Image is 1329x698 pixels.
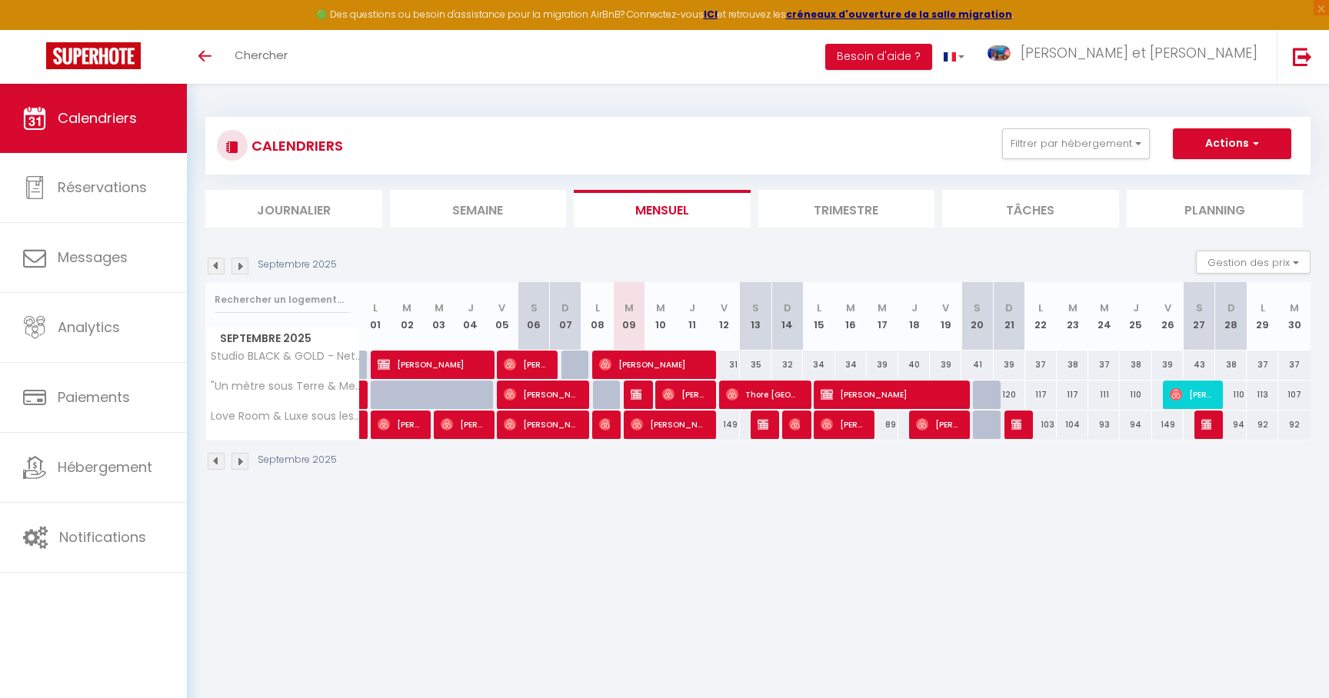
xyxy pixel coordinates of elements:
div: 37 [1278,351,1311,379]
th: 01 [360,282,391,351]
abbr: D [784,301,791,315]
abbr: D [561,301,569,315]
th: 18 [898,282,930,351]
span: [PERSON_NAME] [1170,380,1212,409]
button: Besoin d'aide ? [825,44,932,70]
span: [PERSON_NAME] [821,410,863,439]
span: [PERSON_NAME] [599,410,610,439]
strong: ICI [704,8,718,21]
input: Rechercher un logement... [215,286,351,314]
th: 25 [1120,282,1151,351]
div: 110 [1215,381,1247,409]
th: 30 [1278,282,1311,351]
li: Trimestre [758,190,935,228]
abbr: S [752,301,759,315]
th: 08 [581,282,613,351]
a: Chercher [223,30,299,84]
span: [PERSON_NAME] [504,350,546,379]
img: ... [988,45,1011,61]
li: Tâches [942,190,1119,228]
div: 89 [867,410,898,439]
abbr: L [373,301,378,315]
div: 39 [994,351,1025,379]
abbr: V [721,301,728,315]
th: 24 [1088,282,1120,351]
img: logout [1293,47,1312,66]
span: Messages [58,248,128,267]
div: 37 [1025,351,1057,379]
div: 111 [1088,381,1120,409]
div: 39 [1152,351,1184,379]
abbr: M [656,301,665,315]
button: Gestion des prix [1196,251,1311,274]
th: 06 [518,282,550,351]
th: 19 [930,282,961,351]
th: 05 [486,282,518,351]
li: Mensuel [574,190,751,228]
abbr: V [942,301,949,315]
span: Analytics [58,317,120,337]
div: 43 [1184,351,1215,379]
div: 149 [1152,410,1184,439]
a: créneaux d'ouverture de la salle migration [786,8,1012,21]
div: 120 [994,381,1025,409]
abbr: M [878,301,887,315]
div: 94 [1120,410,1151,439]
span: "Un mètre sous Terre & Mer" SPA-Wellness-Loveroom [208,381,362,392]
th: 09 [613,282,645,351]
th: 12 [708,282,740,351]
abbr: L [817,301,821,315]
p: Septembre 2025 [258,258,337,272]
div: 92 [1278,410,1311,439]
span: Paiements [58,387,130,407]
span: Notifications [59,527,146,547]
th: 02 [391,282,423,351]
span: Nada El yagoubi [631,380,641,409]
button: Filtrer par hébergement [1002,128,1150,159]
div: 31 [708,351,740,379]
th: 26 [1152,282,1184,351]
span: Chercher [235,47,288,63]
div: 37 [1088,351,1120,379]
div: 34 [835,351,867,379]
abbr: M [402,301,411,315]
abbr: M [1290,301,1299,315]
div: 37 [1247,351,1278,379]
th: 13 [740,282,771,351]
th: 10 [645,282,676,351]
img: Super Booking [46,42,141,69]
div: 40 [898,351,930,379]
span: Studio BLACK & GOLD - Netflix - Wifi - Gare 2 minutes [208,351,362,362]
div: 39 [930,351,961,379]
span: [PERSON_NAME] [504,380,578,409]
div: 117 [1025,381,1057,409]
th: 21 [994,282,1025,351]
abbr: S [531,301,538,315]
abbr: M [1068,301,1078,315]
li: Journalier [205,190,382,228]
th: 23 [1057,282,1088,351]
span: [PERSON_NAME] [599,350,704,379]
li: Planning [1127,190,1304,228]
span: [PERSON_NAME] [504,410,578,439]
abbr: M [435,301,444,315]
span: [PERSON_NAME] [821,380,958,409]
abbr: J [689,301,695,315]
abbr: J [911,301,918,315]
div: 35 [740,351,771,379]
th: 27 [1184,282,1215,351]
th: 11 [677,282,708,351]
span: [PERSON_NAME] [1201,410,1212,439]
th: 29 [1247,282,1278,351]
abbr: V [498,301,505,315]
li: Semaine [390,190,567,228]
div: 110 [1120,381,1151,409]
p: Septembre 2025 [258,453,337,467]
abbr: D [1005,301,1013,315]
th: 22 [1025,282,1057,351]
abbr: D [1227,301,1235,315]
span: Love Room & Luxe sous les colombages d'Alsace [208,410,362,422]
span: Thore [GEOGRAPHIC_DATA] [726,380,800,409]
div: 32 [771,351,803,379]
